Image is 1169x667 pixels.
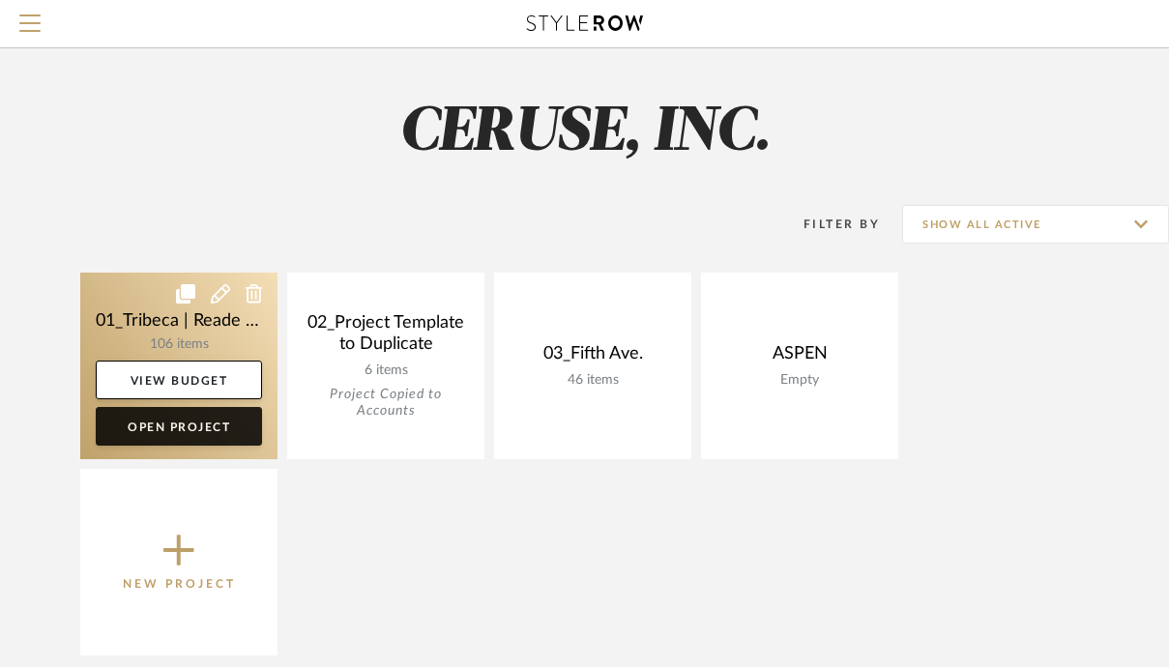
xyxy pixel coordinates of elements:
[716,343,883,372] div: ASPEN
[510,343,676,372] div: 03_Fifth Ave.
[303,362,469,379] div: 6 items
[716,372,883,389] div: Empty
[510,372,676,389] div: 46 items
[778,215,880,234] div: Filter By
[303,312,469,362] div: 02_Project Template to Duplicate
[303,387,469,420] div: Project Copied to Accounts
[80,469,278,655] button: New Project
[123,574,236,594] p: New Project
[96,407,262,446] a: Open Project
[96,361,262,399] a: View Budget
